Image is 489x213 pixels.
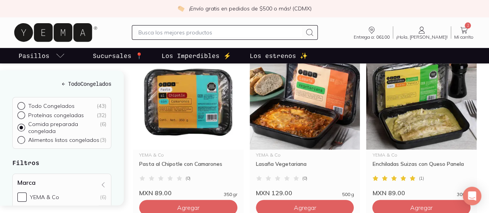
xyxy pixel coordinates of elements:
[248,48,309,63] a: Los estrenos ✨
[139,189,172,197] span: MXN 89.00
[12,159,39,166] strong: Filtros
[372,153,470,157] div: YEMA & Co
[224,192,237,197] span: 350 gr
[463,187,481,205] div: Open Intercom Messenger
[366,55,477,150] img: _ENCHILADAS SUIZAS CON QUESO
[351,26,393,39] a: Entrega a: 06100
[186,176,191,181] span: ( 0 )
[12,174,111,210] div: Marca
[189,5,312,12] p: ¡Envío gratis en pedidos de $500 o más! (CDMX)
[250,51,308,60] p: Los estrenos ✨
[457,192,470,197] span: 300 gr
[97,112,106,119] div: ( 32 )
[12,80,111,88] h5: ← Todo Congelados
[302,176,307,181] span: ( 0 )
[138,28,302,37] input: Busca los mejores productos
[372,160,470,174] div: Enchiladas Suizas con Queso Panela
[12,80,111,88] a: ← TodoCongelados
[93,51,143,60] p: Sucursales 📍
[160,48,233,63] a: Los Imperdibles ⚡️
[17,179,36,186] h4: Marca
[256,153,354,157] div: YEMA & Co
[293,204,316,211] span: Agregar
[28,112,84,119] p: Proteínas congeladas
[28,136,99,143] p: Alimentos listos congelados
[250,55,360,197] a: Lasaña VegetarianaYEMA & CoLasaña Vegetariana(0)MXN 129.00500 g
[177,5,184,12] img: check
[139,153,237,157] div: YEMA & Co
[250,55,360,150] img: Lasaña Vegetariana
[30,194,59,201] div: YEMA & Co
[465,22,471,29] span: 2
[97,102,106,109] div: ( 43 )
[256,189,292,197] span: MXN 129.00
[17,193,27,202] input: YEMA & Co(6)
[419,176,424,181] span: ( 1 )
[177,204,199,211] span: Agregar
[100,136,106,143] div: ( 3 )
[256,160,354,174] div: Lasaña Vegetariana
[17,48,66,63] a: pasillo-todos-link
[28,102,75,109] p: Todo Congelados
[100,194,106,201] div: (6)
[396,35,448,39] span: ¡Hola, [PERSON_NAME]!
[354,35,390,39] span: Entrega a: 06100
[342,192,354,197] span: 500 g
[91,48,145,63] a: Sucursales 📍
[139,160,237,174] div: Pasta al Chipotle con Camarones
[454,35,474,39] span: Mi carrito
[451,26,477,39] a: 2Mi carrito
[100,121,106,135] div: ( 6 )
[410,204,433,211] span: Agregar
[162,51,231,60] p: Los Imperdibles ⚡️
[366,55,477,197] a: _ENCHILADAS SUIZAS CON QUESOYEMA & CoEnchiladas Suizas con Queso Panela(1)MXN 89.00300 gr
[28,121,100,135] p: Comida preparada congelada
[133,55,244,197] a: Pasta al Chipotle con CamaronesYEMA & CoPasta al Chipotle con Camarones(0)MXN 89.00350 gr
[133,55,244,150] img: Pasta al Chipotle con Camarones
[372,189,405,197] span: MXN 89.00
[19,51,49,60] p: Pasillos
[393,26,451,39] a: ¡Hola, [PERSON_NAME]!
